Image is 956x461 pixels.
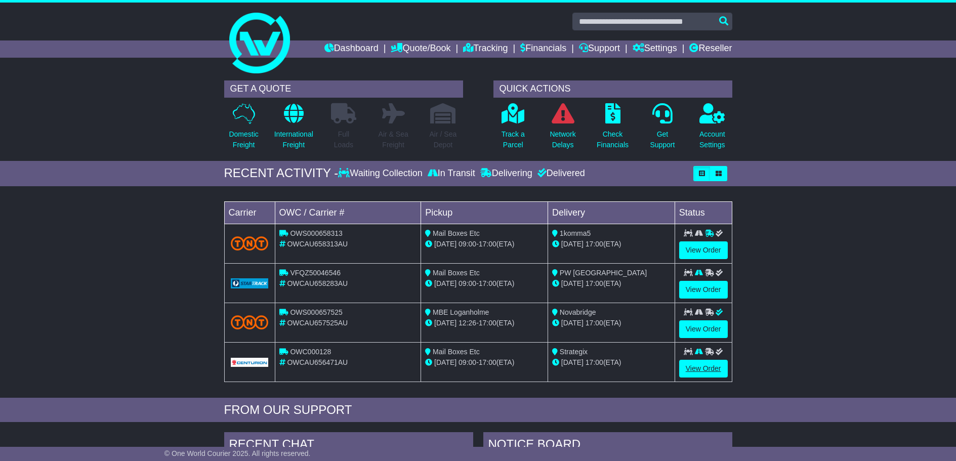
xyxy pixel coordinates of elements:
[391,40,450,58] a: Quote/Book
[560,348,588,356] span: Strategix
[459,358,476,366] span: 09:00
[224,166,339,181] div: RECENT ACTIVITY -
[561,358,584,366] span: [DATE]
[679,281,728,299] a: View Order
[579,40,620,58] a: Support
[290,308,343,316] span: OWS000657525
[479,358,496,366] span: 17:00
[433,348,480,356] span: Mail Boxes Etc
[425,239,544,249] div: - (ETA)
[520,40,566,58] a: Financials
[228,103,259,156] a: DomesticFreight
[224,80,463,98] div: GET A QUOTE
[459,319,476,327] span: 12:26
[501,103,525,156] a: Track aParcel
[434,240,456,248] span: [DATE]
[231,358,269,367] img: GetCarrierServiceLogo
[433,229,480,237] span: Mail Boxes Etc
[479,240,496,248] span: 17:00
[164,449,311,457] span: © One World Courier 2025. All rights reserved.
[561,279,584,287] span: [DATE]
[679,360,728,378] a: View Order
[586,240,603,248] span: 17:00
[535,168,585,179] div: Delivered
[649,103,675,156] a: GetSupport
[324,40,379,58] a: Dashboard
[548,201,675,224] td: Delivery
[560,229,591,237] span: 1komma5
[224,403,732,417] div: FROM OUR SUPPORT
[479,279,496,287] span: 17:00
[549,103,576,156] a: NetworkDelays
[596,103,629,156] a: CheckFinancials
[338,168,425,179] div: Waiting Collection
[679,241,728,259] a: View Order
[483,432,732,459] div: NOTICE BOARD
[290,269,341,277] span: VFQZ50046546
[287,240,348,248] span: OWCAU658313AU
[425,278,544,289] div: - (ETA)
[331,129,356,150] p: Full Loads
[561,240,584,248] span: [DATE]
[421,201,548,224] td: Pickup
[478,168,535,179] div: Delivering
[493,80,732,98] div: QUICK ACTIONS
[231,236,269,250] img: TNT_Domestic.png
[550,129,575,150] p: Network Delays
[287,279,348,287] span: OWCAU658283AU
[231,315,269,329] img: TNT_Domestic.png
[586,358,603,366] span: 17:00
[479,319,496,327] span: 17:00
[561,319,584,327] span: [DATE]
[433,308,489,316] span: MBE Loganholme
[586,319,603,327] span: 17:00
[231,278,269,288] img: GetCarrierServiceLogo
[287,319,348,327] span: OWCAU657525AU
[463,40,508,58] a: Tracking
[586,279,603,287] span: 17:00
[679,320,728,338] a: View Order
[290,229,343,237] span: OWS000658313
[552,318,671,328] div: (ETA)
[689,40,732,58] a: Reseller
[633,40,677,58] a: Settings
[430,129,457,150] p: Air / Sea Depot
[379,129,408,150] p: Air & Sea Freight
[552,239,671,249] div: (ETA)
[224,432,473,459] div: RECENT CHAT
[290,348,331,356] span: OWC000128
[224,201,275,224] td: Carrier
[699,103,726,156] a: AccountSettings
[433,269,480,277] span: Mail Boxes Etc
[274,103,314,156] a: InternationalFreight
[275,201,421,224] td: OWC / Carrier #
[425,318,544,328] div: - (ETA)
[229,129,258,150] p: Domestic Freight
[459,240,476,248] span: 09:00
[552,278,671,289] div: (ETA)
[459,279,476,287] span: 09:00
[699,129,725,150] p: Account Settings
[502,129,525,150] p: Track a Parcel
[434,358,456,366] span: [DATE]
[650,129,675,150] p: Get Support
[425,357,544,368] div: - (ETA)
[597,129,629,150] p: Check Financials
[560,269,647,277] span: PW [GEOGRAPHIC_DATA]
[675,201,732,224] td: Status
[552,357,671,368] div: (ETA)
[560,308,596,316] span: Novabridge
[274,129,313,150] p: International Freight
[434,279,456,287] span: [DATE]
[425,168,478,179] div: In Transit
[434,319,456,327] span: [DATE]
[287,358,348,366] span: OWCAU656471AU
